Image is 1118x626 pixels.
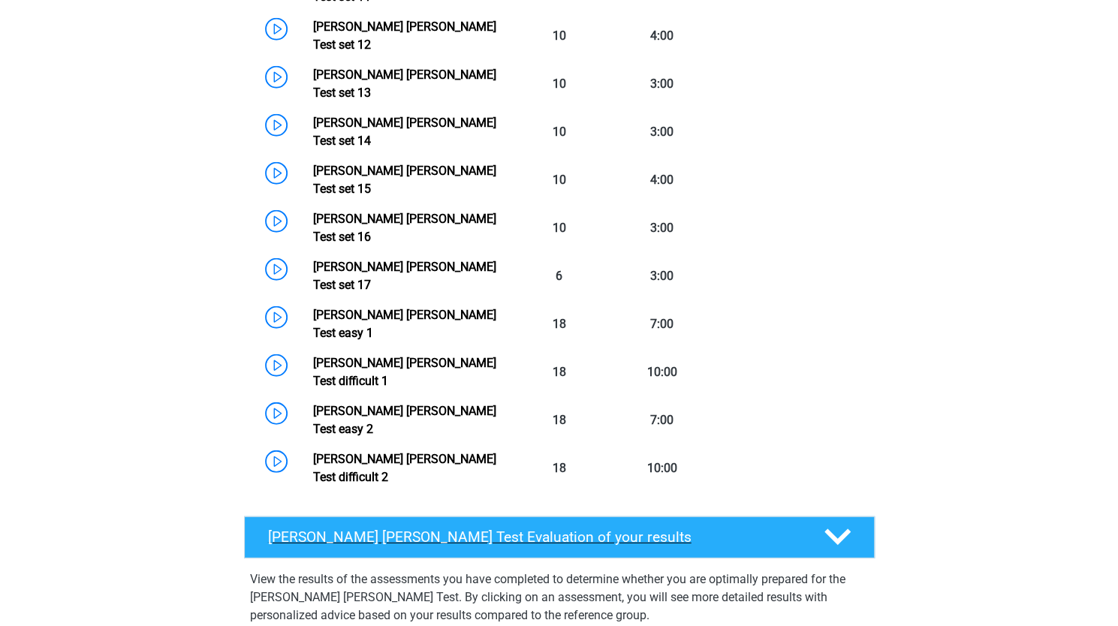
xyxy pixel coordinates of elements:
[268,528,800,546] h4: [PERSON_NAME] [PERSON_NAME] Test Evaluation of your results
[313,260,496,292] a: [PERSON_NAME] [PERSON_NAME] Test set 17
[313,116,496,148] a: [PERSON_NAME] [PERSON_NAME] Test set 14
[313,404,496,436] a: [PERSON_NAME] [PERSON_NAME] Test easy 2
[238,516,881,558] a: [PERSON_NAME] [PERSON_NAME] Test Evaluation of your results
[313,356,496,388] a: [PERSON_NAME] [PERSON_NAME] Test difficult 1
[313,20,496,52] a: [PERSON_NAME] [PERSON_NAME] Test set 12
[313,68,496,100] a: [PERSON_NAME] [PERSON_NAME] Test set 13
[313,452,496,484] a: [PERSON_NAME] [PERSON_NAME] Test difficult 2
[313,308,496,340] a: [PERSON_NAME] [PERSON_NAME] Test easy 1
[313,212,496,244] a: [PERSON_NAME] [PERSON_NAME] Test set 16
[250,570,869,624] p: View the results of the assessments you have completed to determine whether you are optimally pre...
[313,164,496,196] a: [PERSON_NAME] [PERSON_NAME] Test set 15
